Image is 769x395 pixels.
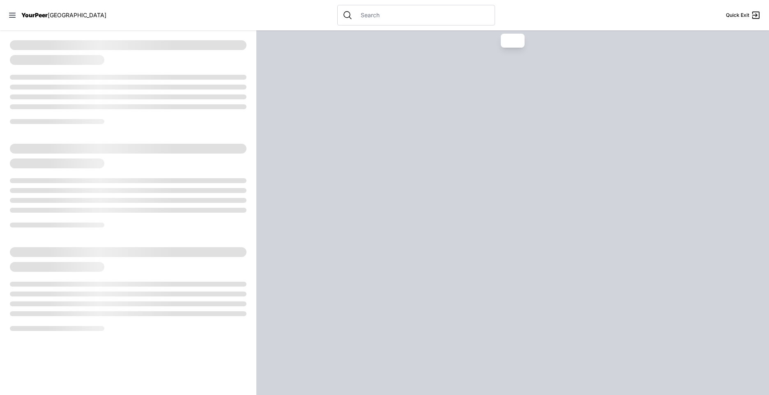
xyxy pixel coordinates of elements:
[48,11,106,18] span: [GEOGRAPHIC_DATA]
[21,11,48,18] span: YourPeer
[356,11,490,19] input: Search
[726,12,749,18] span: Quick Exit
[21,13,106,18] a: YourPeer[GEOGRAPHIC_DATA]
[726,10,761,20] a: Quick Exit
